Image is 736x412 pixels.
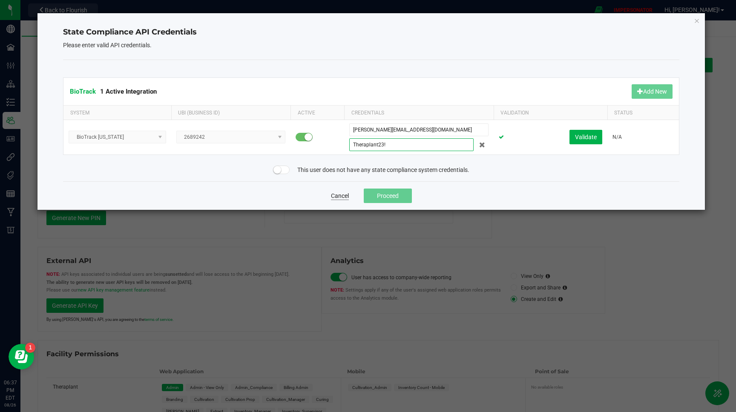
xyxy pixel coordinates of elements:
iframe: Resource center unread badge [25,343,35,353]
span: This user does not have any state compliance system credentials. [297,166,469,175]
span: Status [614,110,632,116]
span: Active [298,110,315,116]
input: Password [349,138,474,151]
span: BioTrack [70,88,96,95]
span: UBI (Business ID) [178,110,220,116]
div: N/A [612,133,674,141]
span: 1 Active Integration [100,88,157,95]
h5: Please enter valid API credentials. [63,42,679,49]
button: Proceed [364,189,412,203]
h4: State Compliance API Credentials [63,27,679,38]
input: Username [349,123,489,136]
button: Close [694,15,700,26]
iframe: Resource center [9,344,34,369]
span: Validate [575,134,597,140]
span: Validation [500,110,529,116]
button: Validate [569,130,602,144]
button: Add New [632,84,673,99]
span: Credentials [351,110,384,116]
button: Cancel [331,192,349,200]
span: System [70,110,89,116]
